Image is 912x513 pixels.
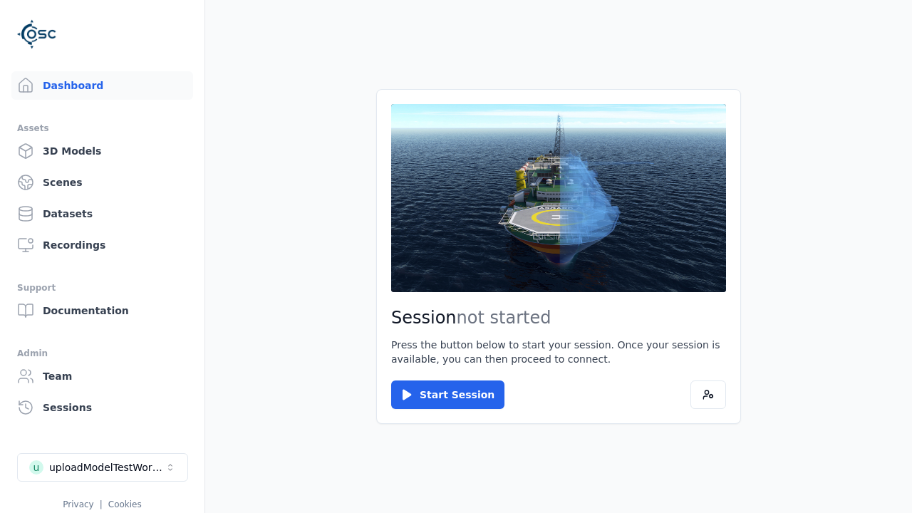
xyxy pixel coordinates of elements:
button: Select a workspace [17,453,188,482]
a: Recordings [11,231,193,259]
a: Dashboard [11,71,193,100]
a: Privacy [63,499,93,509]
a: Datasets [11,199,193,228]
div: Admin [17,345,187,362]
span: not started [457,308,551,328]
a: Team [11,362,193,390]
div: uploadModelTestWorkspace [49,460,165,475]
div: Assets [17,120,187,137]
a: Sessions [11,393,193,422]
a: Documentation [11,296,193,325]
div: Support [17,279,187,296]
span: | [100,499,103,509]
a: Scenes [11,168,193,197]
a: 3D Models [11,137,193,165]
a: Cookies [108,499,142,509]
p: Press the button below to start your session. Once your session is available, you can then procee... [391,338,726,366]
img: Logo [17,14,57,54]
button: Start Session [391,380,504,409]
div: u [29,460,43,475]
h2: Session [391,306,726,329]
